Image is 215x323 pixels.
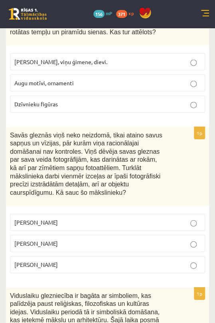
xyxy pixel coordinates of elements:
input: [PERSON_NAME] [190,241,197,247]
span: Dzīvnieku figūras [14,100,58,107]
p: 1p [194,287,205,300]
input: Dzīvnieku figūras [190,102,197,108]
span: Senās Ēģiptes mākslai raksturīgi ciļņi, ar kuriem tika rotātas tempļu un piramīdu sienas. Kas tur... [10,20,157,35]
span: [PERSON_NAME], viņu ģimene, dievi. [14,58,107,65]
input: [PERSON_NAME] [190,220,197,226]
span: [PERSON_NAME] [14,260,58,268]
a: Rīgas 1. Tālmācības vidusskola [9,8,47,20]
span: xp [128,10,134,16]
input: [PERSON_NAME], viņu ģimene, dievi. [190,59,197,66]
span: 371 [116,10,127,18]
span: [PERSON_NAME] [14,218,58,225]
a: 371 xp [116,10,138,16]
span: Savās gleznās viņš neko neizdomā, tikai ataino savus sapņus un vīzijas, pār kurām viņa racionālaj... [10,131,162,196]
p: 1p [194,126,205,139]
input: [PERSON_NAME] [190,262,197,268]
span: Augu motīvi, ornamenti [14,79,74,86]
span: [PERSON_NAME] [14,239,58,247]
span: 156 [93,10,105,18]
span: mP [106,10,112,16]
input: Augu motīvi, ornamenti [190,80,197,87]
